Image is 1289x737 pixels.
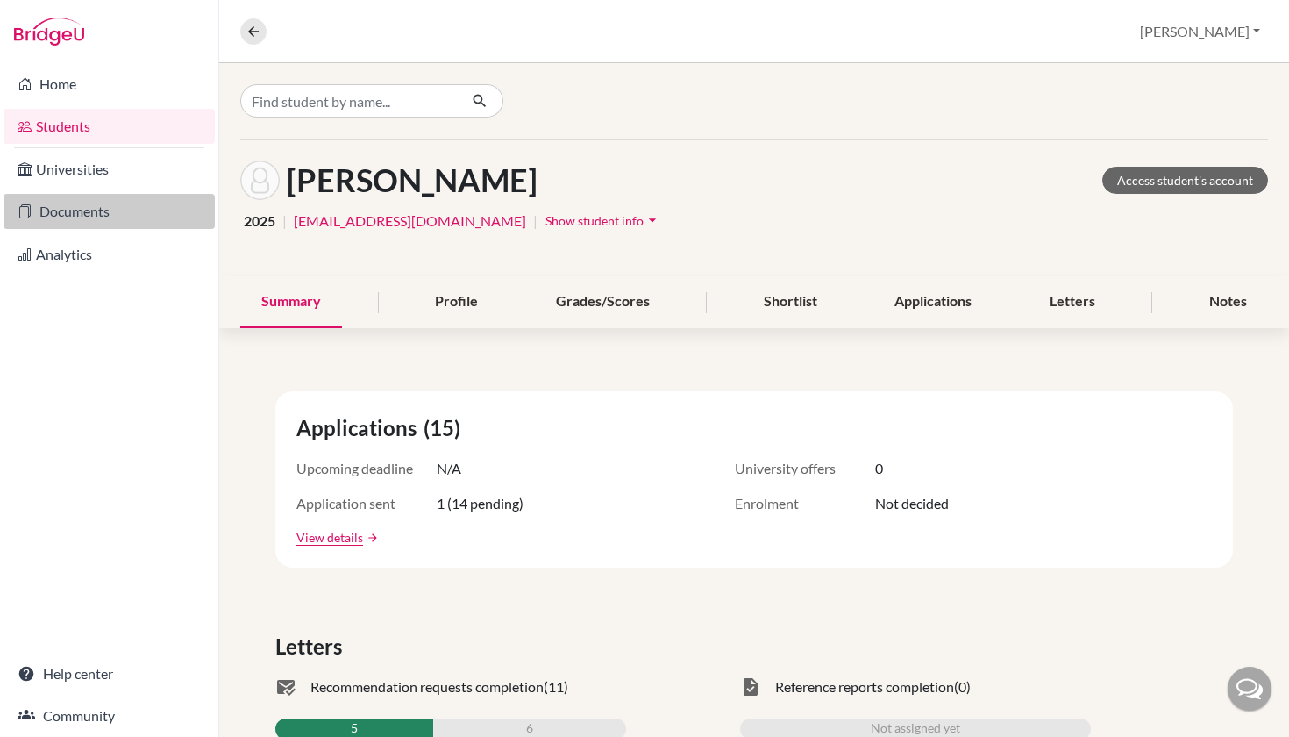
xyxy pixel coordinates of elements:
div: Letters [1029,276,1116,328]
h1: [PERSON_NAME] [287,161,538,199]
span: Recommendation requests completion [310,676,544,698]
span: University offers [735,458,875,479]
i: arrow_drop_down [644,211,661,229]
span: Show student info [545,213,644,228]
span: task [740,676,761,698]
span: Upcoming deadline [296,458,437,479]
a: Help center [4,656,215,691]
span: Not decided [875,493,949,514]
img: Faith Kimberly Bledoeg's avatar [240,161,280,200]
span: Application sent [296,493,437,514]
span: mark_email_read [275,676,296,698]
span: Letters [275,631,349,662]
a: Access student's account [1102,167,1268,194]
span: 1 (14 pending) [437,493,523,514]
input: Find student by name... [240,84,458,118]
div: Notes [1188,276,1268,328]
a: [EMAIL_ADDRESS][DOMAIN_NAME] [294,211,526,232]
span: (0) [954,676,971,698]
a: View details [296,528,363,547]
span: (11) [544,676,568,698]
div: Shortlist [743,276,838,328]
span: (15) [424,412,467,444]
div: Summary [240,276,342,328]
div: Applications [873,276,993,328]
div: Profile [414,276,499,328]
span: N/A [437,458,461,479]
a: arrow_forward [363,532,379,544]
button: [PERSON_NAME] [1132,15,1268,48]
a: Home [4,67,215,102]
button: Show student infoarrow_drop_down [545,207,662,234]
span: Reference reports completion [775,676,954,698]
div: Grades/Scores [535,276,671,328]
a: Community [4,698,215,733]
span: 2025 [244,211,275,232]
span: Enrolment [735,493,875,514]
a: Students [4,109,215,144]
a: Universities [4,152,215,187]
a: Analytics [4,237,215,272]
span: Applications [296,412,424,444]
span: | [282,211,287,232]
span: 0 [875,458,883,479]
img: Bridge-U [14,18,84,46]
a: Documents [4,194,215,229]
span: Help [40,12,76,28]
span: | [533,211,538,232]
